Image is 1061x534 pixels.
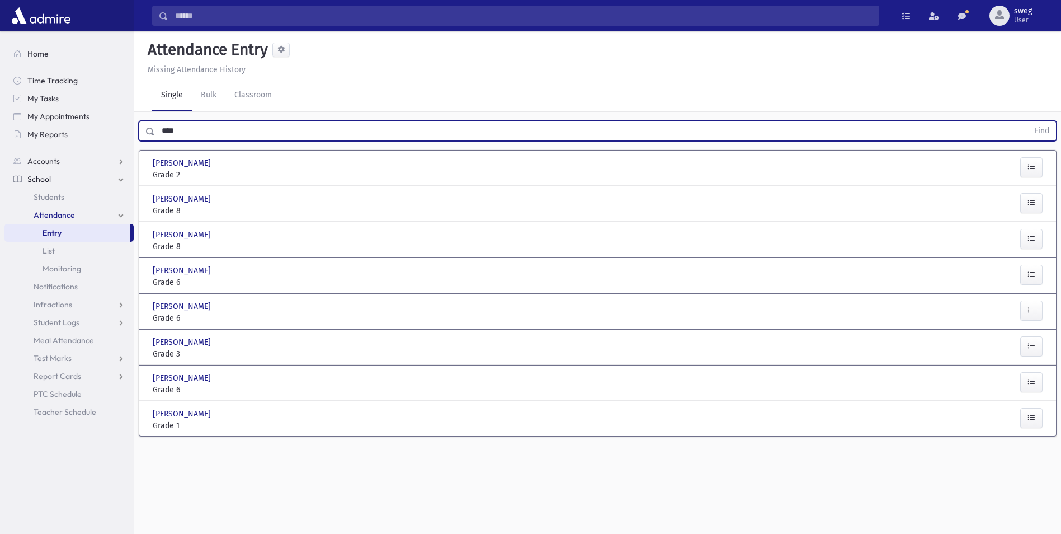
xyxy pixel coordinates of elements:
[1027,121,1056,140] button: Find
[153,420,292,432] span: Grade 1
[34,389,82,399] span: PTC Schedule
[34,353,72,363] span: Test Marks
[43,246,55,256] span: List
[34,210,75,220] span: Attendance
[4,349,134,367] a: Test Marks
[153,336,213,348] span: [PERSON_NAME]
[225,80,281,111] a: Classroom
[153,348,292,360] span: Grade 3
[4,107,134,125] a: My Appointments
[143,65,246,74] a: Missing Attendance History
[4,260,134,278] a: Monitoring
[34,407,96,417] span: Teacher Schedule
[4,313,134,331] a: Student Logs
[4,278,134,296] a: Notifications
[34,371,81,381] span: Report Cards
[34,192,64,202] span: Students
[4,206,134,224] a: Attendance
[153,372,213,384] span: [PERSON_NAME]
[27,93,59,104] span: My Tasks
[152,80,192,111] a: Single
[153,301,213,312] span: [PERSON_NAME]
[27,156,60,166] span: Accounts
[4,152,134,170] a: Accounts
[1014,16,1032,25] span: User
[153,312,292,324] span: Grade 6
[4,188,134,206] a: Students
[4,90,134,107] a: My Tasks
[153,265,213,277] span: [PERSON_NAME]
[4,403,134,421] a: Teacher Schedule
[4,296,134,313] a: Infractions
[27,49,49,59] span: Home
[4,125,134,143] a: My Reports
[4,224,130,242] a: Entry
[34,299,72,310] span: Infractions
[1014,7,1032,16] span: sweg
[34,335,94,345] span: Meal Attendance
[153,408,213,420] span: [PERSON_NAME]
[153,157,213,169] span: [PERSON_NAME]
[4,242,134,260] a: List
[43,228,62,238] span: Entry
[153,169,292,181] span: Grade 2
[4,170,134,188] a: School
[4,331,134,349] a: Meal Attendance
[148,65,246,74] u: Missing Attendance History
[4,45,134,63] a: Home
[168,6,879,26] input: Search
[4,385,134,403] a: PTC Schedule
[27,76,78,86] span: Time Tracking
[43,264,81,274] span: Monitoring
[27,174,51,184] span: School
[153,384,292,396] span: Grade 6
[153,241,292,252] span: Grade 8
[9,4,73,27] img: AdmirePro
[153,229,213,241] span: [PERSON_NAME]
[153,277,292,288] span: Grade 6
[34,317,79,327] span: Student Logs
[4,367,134,385] a: Report Cards
[153,193,213,205] span: [PERSON_NAME]
[27,111,89,121] span: My Appointments
[34,282,78,292] span: Notifications
[153,205,292,217] span: Grade 8
[192,80,225,111] a: Bulk
[143,40,268,59] h5: Attendance Entry
[4,72,134,90] a: Time Tracking
[27,129,68,139] span: My Reports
